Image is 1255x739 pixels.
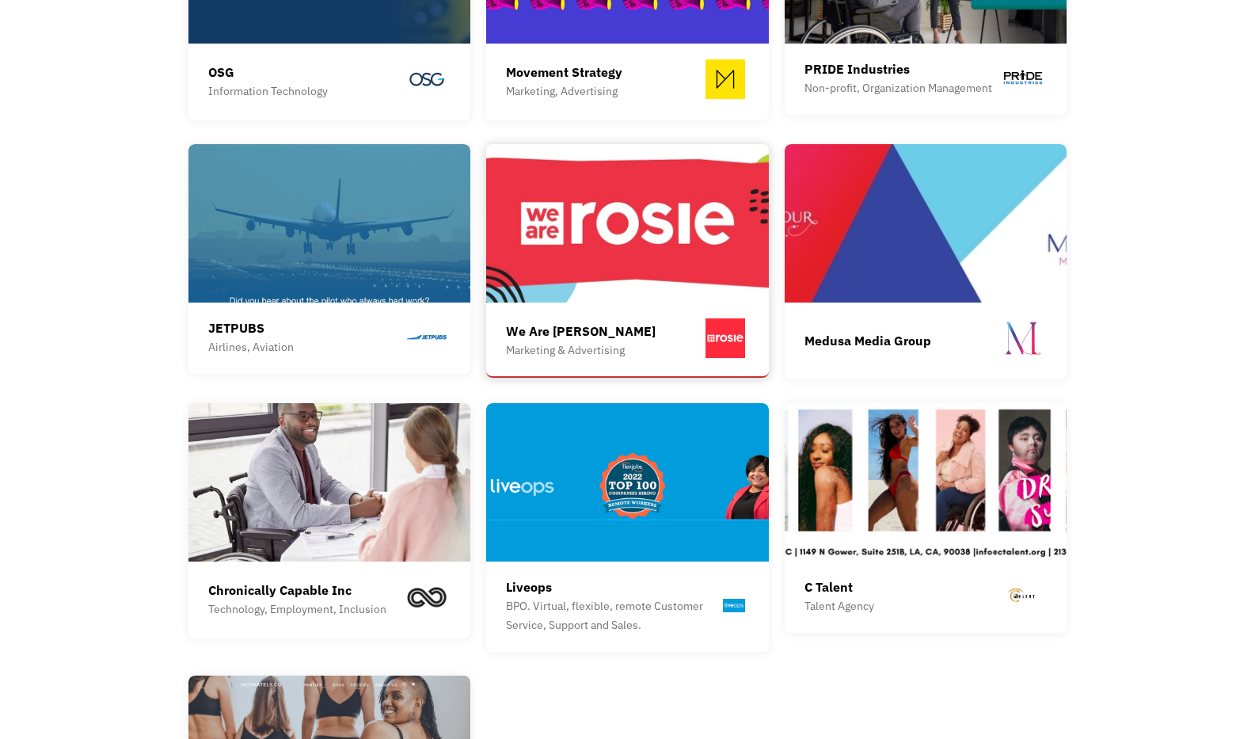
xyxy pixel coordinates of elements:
div: Technology, Employment, Inclusion [208,600,386,619]
div: Chronically Capable Inc [208,581,386,600]
div: JETPUBS [208,318,294,337]
div: We Are [PERSON_NAME] [506,322,656,341]
a: LiveopsBPO. Virtual, flexible, remote Customer Service, Support and Sales. [486,403,769,652]
div: Liveops [506,577,719,596]
a: We Are [PERSON_NAME]Marketing & Advertising [486,144,769,378]
div: Talent Agency [804,596,874,615]
div: Information Technology [208,82,328,101]
div: Medusa Media Group [804,331,931,350]
a: C TalentTalent Agency [785,403,1067,633]
div: Airlines, Aviation [208,337,294,356]
a: Medusa Media Group [785,144,1067,379]
a: Chronically Capable IncTechnology, Employment, Inclusion [188,403,471,638]
div: Movement Strategy [506,63,622,82]
div: OSG [208,63,328,82]
div: C Talent [804,577,874,596]
div: Marketing, Advertising [506,82,622,101]
a: JETPUBSAirlines, Aviation [188,144,471,374]
div: BPO. Virtual, flexible, remote Customer Service, Support and Sales. [506,596,719,634]
div: Marketing & Advertising [506,341,656,360]
div: PRIDE Industries [804,59,992,78]
div: Non-profit, Organization Management [804,78,992,97]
